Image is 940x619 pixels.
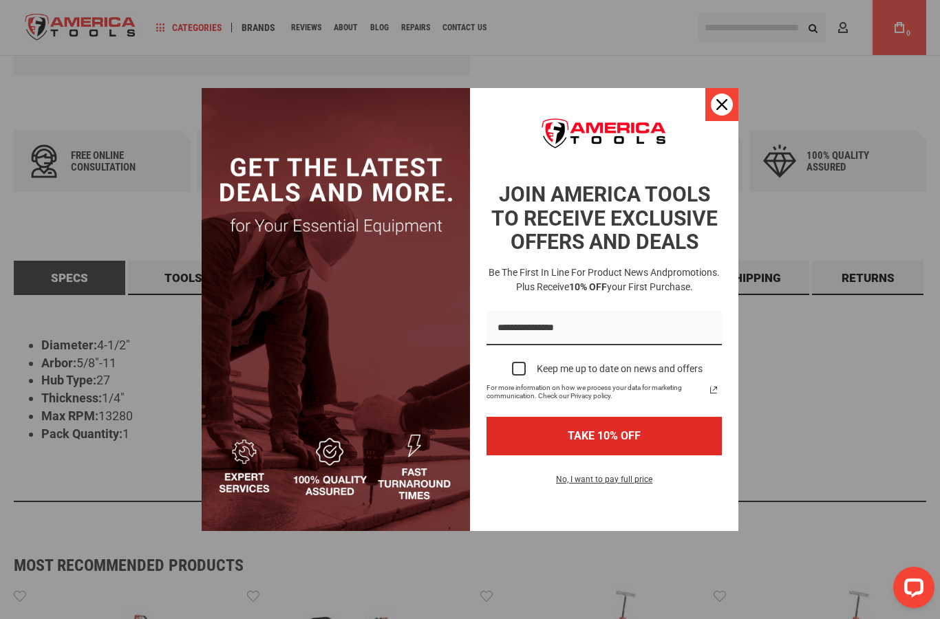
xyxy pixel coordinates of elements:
svg: link icon [705,382,722,398]
button: Close [705,88,738,121]
div: Keep me up to date on news and offers [537,363,703,375]
input: Email field [487,311,722,346]
button: TAKE 10% OFF [487,417,722,455]
strong: JOIN AMERICA TOOLS TO RECEIVE EXCLUSIVE OFFERS AND DEALS [491,182,718,254]
strong: 10% OFF [569,281,607,292]
button: No, I want to pay full price [545,472,663,495]
iframe: LiveChat chat widget [882,561,940,619]
svg: close icon [716,99,727,110]
span: promotions. Plus receive your first purchase. [516,267,720,292]
a: Read our Privacy Policy [705,382,722,398]
span: For more information on how we process your data for marketing communication. Check our Privacy p... [487,384,705,400]
h3: Be the first in line for product news and [484,265,725,294]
